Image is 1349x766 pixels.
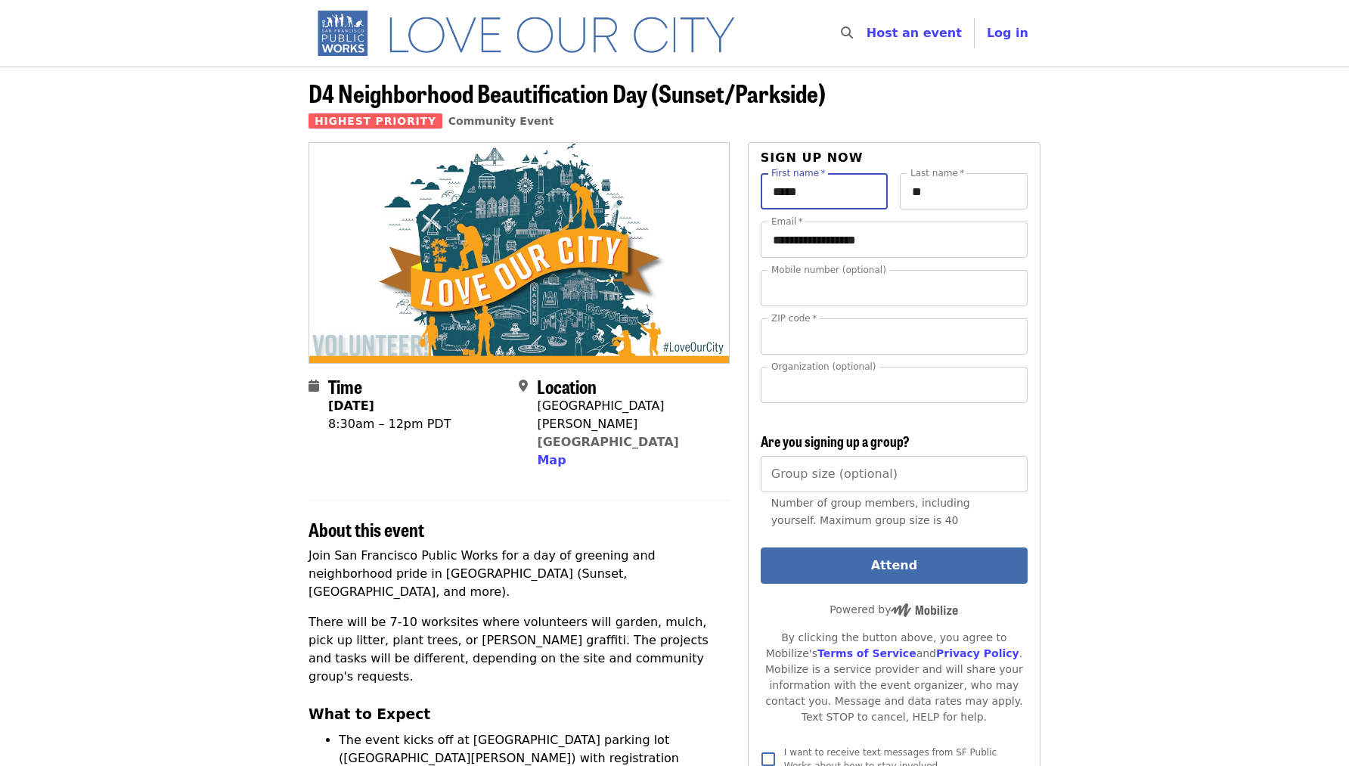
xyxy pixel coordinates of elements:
[761,270,1028,306] input: Mobile number (optional)
[761,456,1028,492] input: [object Object]
[771,497,970,526] span: Number of group members, including yourself. Maximum group size is 40
[936,647,1019,659] a: Privacy Policy
[309,75,826,110] span: D4 Neighborhood Beautification Day (Sunset/Parkside)
[519,379,528,393] i: map-marker-alt icon
[862,15,874,51] input: Search
[761,318,1028,355] input: ZIP code
[328,373,362,399] span: Time
[761,431,910,451] span: Are you signing up a group?
[817,647,916,659] a: Terms of Service
[309,379,319,393] i: calendar icon
[841,26,853,40] i: search icon
[328,399,374,413] strong: [DATE]
[900,173,1028,209] input: Last name
[830,603,958,616] span: Powered by
[987,26,1028,40] span: Log in
[771,265,886,274] label: Mobile number (optional)
[309,704,730,725] h3: What to Expect
[975,18,1040,48] button: Log in
[309,613,730,686] p: There will be 7-10 worksites where volunteers will garden, mulch, pick up litter, plant trees, or...
[309,113,442,129] span: Highest Priority
[761,367,1028,403] input: Organization (optional)
[761,630,1028,725] div: By clicking the button above, you agree to Mobilize's and . Mobilize is a service provider and wi...
[761,173,888,209] input: First name
[537,453,566,467] span: Map
[771,217,803,226] label: Email
[891,603,958,617] img: Powered by Mobilize
[910,169,964,178] label: Last name
[309,547,730,601] p: Join San Francisco Public Works for a day of greening and neighborhood pride in [GEOGRAPHIC_DATA]...
[537,451,566,470] button: Map
[771,314,817,323] label: ZIP code
[328,415,451,433] div: 8:30am – 12pm PDT
[771,362,876,371] label: Organization (optional)
[771,169,826,178] label: First name
[867,26,962,40] a: Host an event
[761,547,1028,584] button: Attend
[537,397,717,433] div: [GEOGRAPHIC_DATA][PERSON_NAME]
[309,143,729,362] img: D4 Neighborhood Beautification Day (Sunset/Parkside) organized by SF Public Works
[448,115,554,127] a: Community Event
[537,373,597,399] span: Location
[761,222,1028,258] input: Email
[537,435,678,449] a: [GEOGRAPHIC_DATA]
[309,516,424,542] span: About this event
[309,9,757,57] img: SF Public Works - Home
[761,150,864,165] span: Sign up now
